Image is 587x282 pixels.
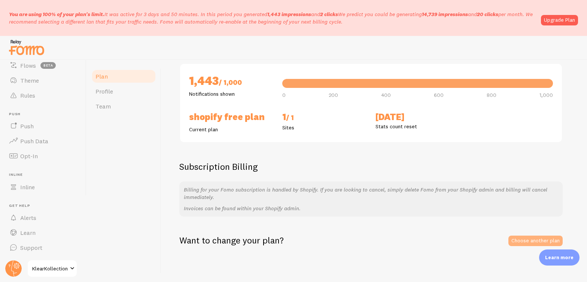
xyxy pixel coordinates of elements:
[4,180,82,194] a: Inline
[4,148,82,163] a: Opt-In
[4,225,82,240] a: Learn
[320,11,338,18] b: 2 clicks
[282,124,367,131] p: Sites
[40,62,56,69] span: beta
[329,92,338,98] span: 200
[20,183,35,191] span: Inline
[189,111,273,123] h2: Shopify Free Plan
[422,11,468,18] b: 14,739 impressions
[20,122,34,130] span: Push
[219,78,242,87] span: / 1,000
[20,229,36,236] span: Learn
[375,123,460,130] p: Stats count reset
[541,15,578,25] a: Upgrade Plan
[189,90,273,98] p: Notifications shown
[9,172,82,177] span: Inline
[9,10,536,25] p: It was active for 3 days and 50 minutes. In this period you generated We predict you could be gen...
[20,214,36,221] span: Alerts
[9,112,82,117] span: Push
[20,152,38,160] span: Opt-In
[189,126,273,133] p: Current plan
[91,69,156,84] a: Plan
[4,134,82,148] a: Push Data
[179,235,284,246] h2: Want to change your plan?
[4,88,82,103] a: Rules
[27,260,77,278] a: KlearKollection
[32,264,68,273] span: KlearKollection
[4,58,82,73] a: Flows beta
[184,205,558,212] p: Invoices can be found within your Shopify admin.
[95,73,108,80] span: Plan
[4,119,82,134] a: Push
[91,84,156,99] a: Profile
[20,244,42,251] span: Support
[487,92,496,98] span: 800
[184,186,558,201] p: Billing for your Fomo subscription is handled by Shopify. If you are looking to cancel, simply de...
[286,113,294,122] span: / 1
[8,38,45,57] img: fomo-relay-logo-orange.svg
[189,73,273,90] h2: 1,443
[375,111,460,123] h2: [DATE]
[422,11,498,18] span: and
[4,240,82,255] a: Support
[9,203,82,208] span: Get Help
[91,99,156,114] a: Team
[4,73,82,88] a: Theme
[9,11,104,18] span: You are using 100% of your plan's limit.
[20,62,36,69] span: Flows
[282,92,286,98] span: 0
[539,92,553,98] span: 1,000
[4,210,82,225] a: Alerts
[381,92,391,98] span: 400
[20,137,48,145] span: Push Data
[434,92,444,98] span: 600
[95,88,113,95] span: Profile
[267,11,311,18] b: 1,443 impressions
[477,11,498,18] b: 20 clicks
[508,236,563,246] a: Choose another plan
[282,111,367,124] h2: 1
[20,77,39,84] span: Theme
[267,11,338,18] span: and
[179,161,563,172] h2: Subscription Billing
[545,254,574,261] p: Learn more
[20,92,35,99] span: Rules
[539,249,580,266] div: Learn more
[95,102,111,110] span: Team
